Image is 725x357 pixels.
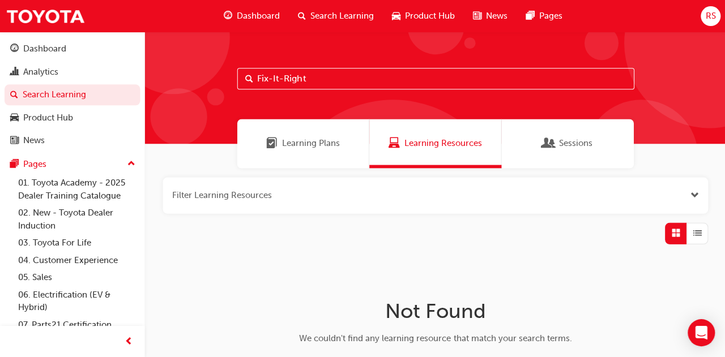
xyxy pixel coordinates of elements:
[237,68,633,89] input: Search...
[23,42,66,55] div: Dashboard
[5,107,140,128] a: Product Hub
[689,188,698,201] button: Open the filter
[5,84,140,105] a: Search Learning
[472,9,481,23] span: news-icon
[14,316,140,333] a: 07. Parts21 Certification
[255,332,615,345] div: We couldn't find any learning resource that match your search terms.
[388,137,399,150] span: Learning Resources
[310,10,373,23] span: Search Learning
[391,9,400,23] span: car-icon
[542,137,553,150] span: Sessions
[214,5,288,28] a: guage-iconDashboard
[516,5,570,28] a: pages-iconPages
[223,9,232,23] span: guage-icon
[282,137,339,150] span: Learning Plans
[266,137,277,150] span: Learning Plans
[6,3,85,29] img: Trak
[704,10,714,23] span: RS
[125,334,133,349] span: prev-icon
[10,136,19,146] span: news-icon
[10,44,19,54] span: guage-icon
[5,36,140,153] button: DashboardAnalyticsSearch LearningProduct HubNews
[14,268,140,286] a: 05. Sales
[525,9,534,23] span: pages-icon
[501,119,633,168] a: SessionsSessions
[14,286,140,316] a: 06. Electrification (EV & Hybrid)
[127,156,135,171] span: up-icon
[5,130,140,151] a: News
[288,5,382,28] a: search-iconSearch Learning
[5,153,140,174] button: Pages
[463,5,516,28] a: news-iconNews
[404,137,481,150] span: Learning Resources
[700,6,719,26] button: RS
[237,119,369,168] a: Learning PlansLearning Plans
[369,119,501,168] a: Learning ResourcesLearning Resources
[23,111,73,124] div: Product Hub
[255,298,615,323] h1: Not Found
[382,5,463,28] a: car-iconProduct Hub
[538,10,561,23] span: Pages
[14,174,140,204] a: 01. Toyota Academy - 2025 Dealer Training Catalogue
[558,137,591,150] span: Sessions
[404,10,454,23] span: Product Hub
[671,226,679,239] span: Grid
[14,251,140,269] a: 04. Customer Experience
[23,134,45,147] div: News
[10,90,18,100] span: search-icon
[10,113,19,123] span: car-icon
[686,319,714,346] div: Open Intercom Messenger
[23,157,46,170] div: Pages
[14,234,140,251] a: 03. Toyota For Life
[5,38,140,59] a: Dashboard
[10,67,19,78] span: chart-icon
[485,10,507,23] span: News
[23,66,58,79] div: Analytics
[245,72,253,85] span: Search
[14,204,140,234] a: 02. New - Toyota Dealer Induction
[236,10,279,23] span: Dashboard
[10,159,19,169] span: pages-icon
[5,62,140,83] a: Analytics
[297,9,305,23] span: search-icon
[692,226,701,239] span: List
